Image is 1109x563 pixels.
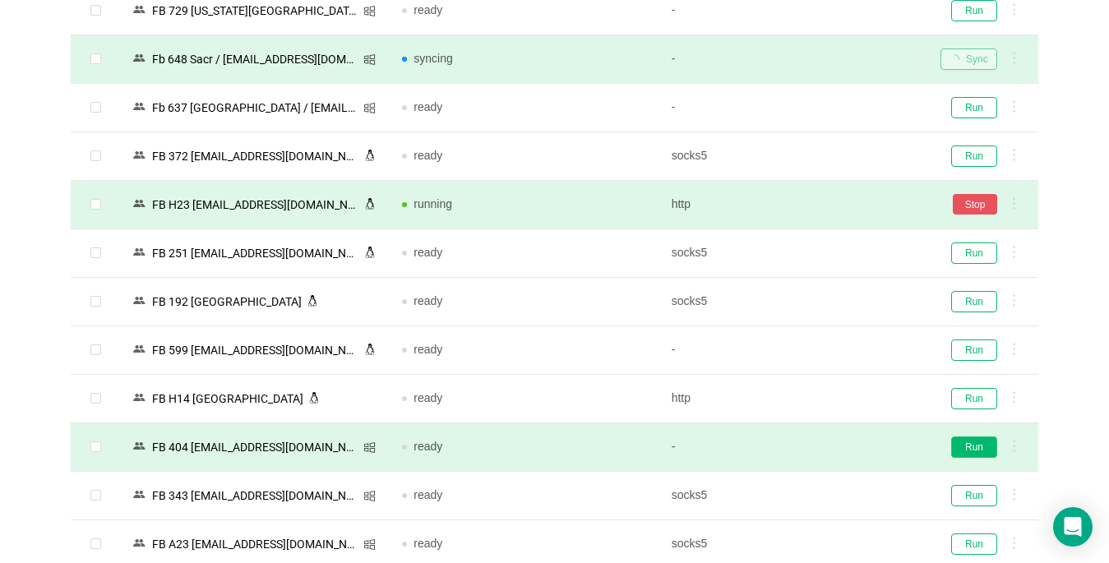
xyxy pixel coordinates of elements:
[414,52,452,65] span: syncing
[147,436,363,458] div: FB 404 [EMAIL_ADDRESS][DOMAIN_NAME]
[414,149,442,162] span: ready
[147,388,308,409] div: FB H14 [GEOGRAPHIC_DATA]
[147,97,363,118] div: Fb 637 [GEOGRAPHIC_DATA] / [EMAIL_ADDRESS][DOMAIN_NAME]
[147,242,364,264] div: FB 251 [EMAIL_ADDRESS][DOMAIN_NAME]
[414,3,442,16] span: ready
[951,339,997,361] button: Run
[658,229,927,278] td: socks5
[147,291,307,312] div: FB 192 [GEOGRAPHIC_DATA]
[951,436,997,458] button: Run
[147,145,364,167] div: FB 372 [EMAIL_ADDRESS][DOMAIN_NAME]
[658,181,927,229] td: http
[414,246,442,259] span: ready
[363,53,376,66] i: icon: windows
[658,84,927,132] td: -
[363,5,376,17] i: icon: windows
[414,197,452,210] span: running
[951,242,997,264] button: Run
[951,145,997,167] button: Run
[147,485,363,506] div: FB 343 [EMAIL_ADDRESS][DOMAIN_NAME]
[953,194,997,215] button: Stop
[147,533,363,555] div: FB A23 [EMAIL_ADDRESS][DOMAIN_NAME]
[414,391,442,404] span: ready
[147,48,363,70] div: Fb 648 Sacr / [EMAIL_ADDRESS][DOMAIN_NAME]
[363,102,376,114] i: icon: windows
[414,343,442,356] span: ready
[951,388,997,409] button: Run
[658,35,927,84] td: -
[414,100,442,113] span: ready
[658,375,927,423] td: http
[951,485,997,506] button: Run
[658,326,927,375] td: -
[363,538,376,551] i: icon: windows
[658,278,927,326] td: socks5
[147,339,364,361] div: FB 599 [EMAIL_ADDRESS][DOMAIN_NAME]
[658,132,927,181] td: socks5
[363,441,376,454] i: icon: windows
[147,194,364,215] div: FB Н23 [EMAIL_ADDRESS][DOMAIN_NAME]
[951,533,997,555] button: Run
[658,472,927,520] td: socks5
[414,440,442,453] span: ready
[414,488,442,501] span: ready
[951,291,997,312] button: Run
[414,294,442,307] span: ready
[414,537,442,550] span: ready
[363,490,376,502] i: icon: windows
[951,97,997,118] button: Run
[1053,507,1093,547] div: Open Intercom Messenger
[658,423,927,472] td: -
